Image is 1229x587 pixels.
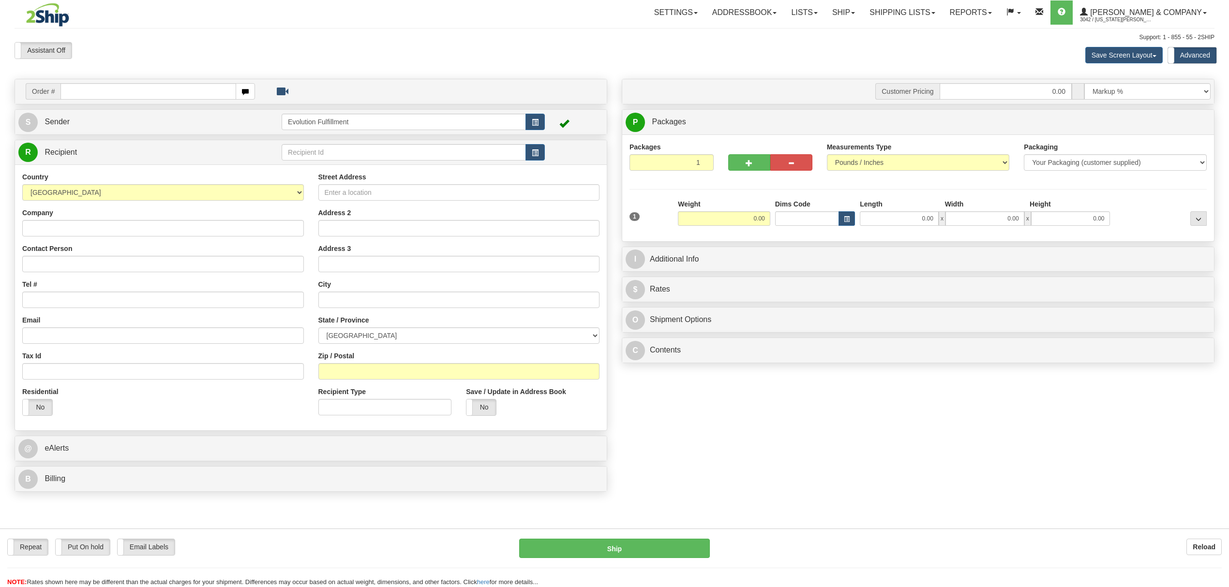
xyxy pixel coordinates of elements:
[318,244,351,253] label: Address 3
[22,208,53,218] label: Company
[318,208,351,218] label: Address 2
[22,172,48,182] label: Country
[18,439,38,458] span: @
[118,539,175,555] label: Email Labels
[678,199,700,209] label: Weight
[23,399,52,415] label: No
[7,578,27,586] span: NOTE:
[626,112,1211,132] a: P Packages
[705,0,784,25] a: Addressbook
[629,212,640,221] span: 1
[45,148,77,156] span: Recipient
[1030,199,1051,209] label: Height
[18,143,253,162] a: R Recipient
[629,142,661,152] label: Packages
[1207,244,1228,343] iframe: chat widget
[22,279,37,289] label: Tel #
[647,0,705,25] a: Settings
[862,0,942,25] a: Shipping lists
[22,351,41,361] label: Tax Id
[18,439,603,458] a: @ eAlerts
[56,539,110,555] label: Put On hold
[318,351,355,361] label: Zip / Postal
[45,474,65,483] span: Billing
[22,387,59,396] label: Residential
[775,199,810,209] label: Dims Code
[945,199,964,209] label: Width
[18,112,282,132] a: S Sender
[318,387,366,396] label: Recipient Type
[8,539,48,555] label: Repeat
[1080,15,1153,25] span: 3042 / [US_STATE][PERSON_NAME]
[18,143,38,162] span: R
[1193,543,1215,551] b: Reload
[318,184,600,201] input: Enter a location
[26,83,60,100] span: Order #
[626,340,1211,360] a: CContents
[318,279,331,289] label: City
[827,142,892,152] label: Measurements Type
[18,469,603,489] a: B Billing
[477,578,490,586] a: here
[15,43,72,59] label: Assistant Off
[860,199,883,209] label: Length
[626,249,645,269] span: I
[45,117,70,126] span: Sender
[1168,47,1216,63] label: Advanced
[939,211,945,226] span: x
[1190,211,1207,226] div: ...
[318,172,366,182] label: Street Address
[652,117,686,126] span: Packages
[875,83,939,100] span: Customer Pricing
[18,113,38,132] span: S
[282,114,526,130] input: Sender Id
[626,310,645,330] span: O
[1024,142,1058,152] label: Packaging
[18,470,38,489] span: B
[22,244,72,253] label: Contact Person
[626,249,1211,269] a: IAdditional Info
[626,280,645,299] span: $
[626,341,645,360] span: C
[943,0,999,25] a: Reports
[45,444,69,452] span: eAlerts
[466,399,496,415] label: No
[1186,539,1222,555] button: Reload
[282,144,526,161] input: Recipient Id
[626,310,1211,330] a: OShipment Options
[626,279,1211,299] a: $Rates
[15,33,1214,42] div: Support: 1 - 855 - 55 - 2SHIP
[1088,8,1202,16] span: [PERSON_NAME] & Company
[15,2,81,27] img: logo3042.jpg
[626,113,645,132] span: P
[1085,47,1163,63] button: Save Screen Layout
[1073,0,1214,25] a: [PERSON_NAME] & Company 3042 / [US_STATE][PERSON_NAME]
[519,539,709,558] button: Ship
[22,315,40,325] label: Email
[1024,211,1031,226] span: x
[318,315,369,325] label: State / Province
[466,387,566,396] label: Save / Update in Address Book
[825,0,862,25] a: Ship
[784,0,824,25] a: Lists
